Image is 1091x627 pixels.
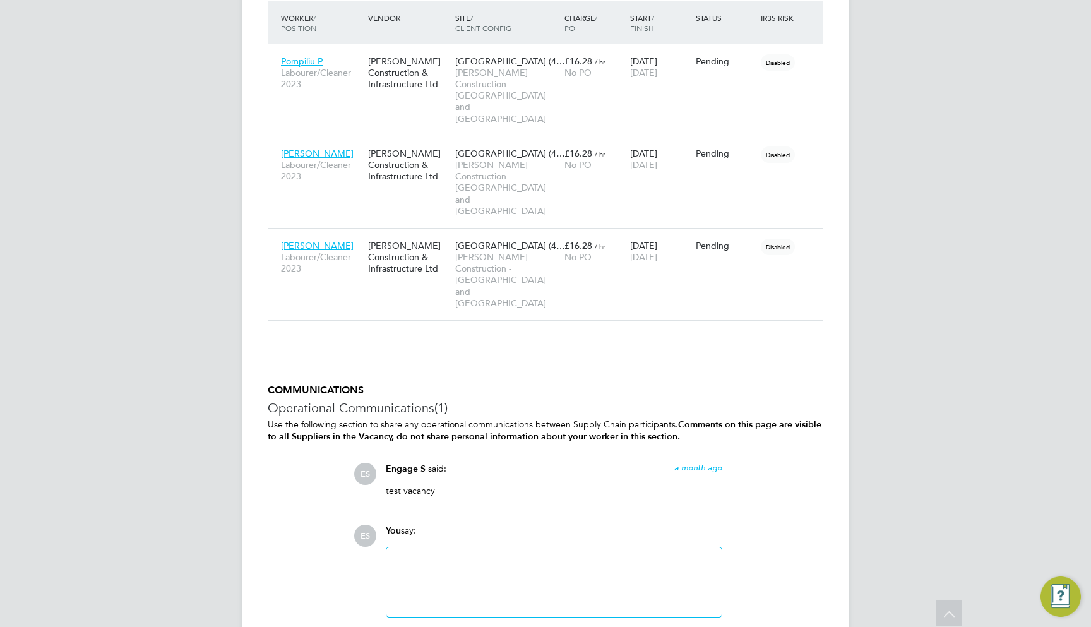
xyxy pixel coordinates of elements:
[564,159,592,170] span: No PO
[455,159,558,217] span: [PERSON_NAME] Construction - [GEOGRAPHIC_DATA] and [GEOGRAPHIC_DATA]
[693,6,758,29] div: Status
[761,146,795,163] span: Disabled
[354,463,376,485] span: ES
[761,54,795,71] span: Disabled
[365,234,452,281] div: [PERSON_NAME] Construction & Infrastructure Ltd
[630,159,657,170] span: [DATE]
[428,463,446,474] span: said:
[278,233,823,244] a: [PERSON_NAME]Labourer/Cleaner 2023[PERSON_NAME] Construction & Infrastructure Ltd[GEOGRAPHIC_DATA...
[455,240,565,251] span: [GEOGRAPHIC_DATA] (4…
[595,57,605,66] span: / hr
[281,56,323,67] span: Pompiliu P
[386,485,722,496] p: test vacancy
[627,141,693,177] div: [DATE]
[564,56,592,67] span: £16.28
[365,6,452,29] div: Vendor
[696,240,755,251] div: Pending
[281,13,316,33] span: / Position
[281,240,354,251] span: [PERSON_NAME]
[627,49,693,85] div: [DATE]
[386,463,426,474] span: Engage S
[354,525,376,547] span: ES
[281,251,362,274] span: Labourer/Cleaner 2023
[630,13,654,33] span: / Finish
[595,149,605,158] span: / hr
[455,13,511,33] span: / Client Config
[455,67,558,124] span: [PERSON_NAME] Construction - [GEOGRAPHIC_DATA] and [GEOGRAPHIC_DATA]
[386,525,722,547] div: say:
[278,6,365,39] div: Worker
[365,49,452,97] div: [PERSON_NAME] Construction & Infrastructure Ltd
[434,400,448,416] span: (1)
[674,462,722,473] span: a month ago
[696,148,755,159] div: Pending
[281,159,362,182] span: Labourer/Cleaner 2023
[761,239,795,255] span: Disabled
[564,13,597,33] span: / PO
[696,56,755,67] div: Pending
[455,56,565,67] span: [GEOGRAPHIC_DATA] (4…
[564,251,592,263] span: No PO
[268,384,823,397] h5: COMMUNICATIONS
[564,148,592,159] span: £16.28
[386,525,401,536] span: You
[455,148,565,159] span: [GEOGRAPHIC_DATA] (4…
[1040,576,1081,617] button: Engage Resource Center
[268,400,823,416] h3: Operational Communications
[630,251,657,263] span: [DATE]
[561,6,627,39] div: Charge
[627,6,693,39] div: Start
[564,67,592,78] span: No PO
[758,6,801,29] div: IR35 Risk
[452,6,561,39] div: Site
[281,67,362,90] span: Labourer/Cleaner 2023
[564,240,592,251] span: £16.28
[630,67,657,78] span: [DATE]
[278,141,823,152] a: [PERSON_NAME]Labourer/Cleaner 2023[PERSON_NAME] Construction & Infrastructure Ltd[GEOGRAPHIC_DATA...
[455,251,558,309] span: [PERSON_NAME] Construction - [GEOGRAPHIC_DATA] and [GEOGRAPHIC_DATA]
[627,234,693,269] div: [DATE]
[281,148,354,159] span: [PERSON_NAME]
[268,419,821,442] b: Comments on this page are visible to all Suppliers in the Vacancy, do not share personal informat...
[278,49,823,59] a: Pompiliu PLabourer/Cleaner 2023[PERSON_NAME] Construction & Infrastructure Ltd[GEOGRAPHIC_DATA] (...
[365,141,452,189] div: [PERSON_NAME] Construction & Infrastructure Ltd
[595,241,605,251] span: / hr
[268,419,823,443] p: Use the following section to share any operational communications between Supply Chain participants.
